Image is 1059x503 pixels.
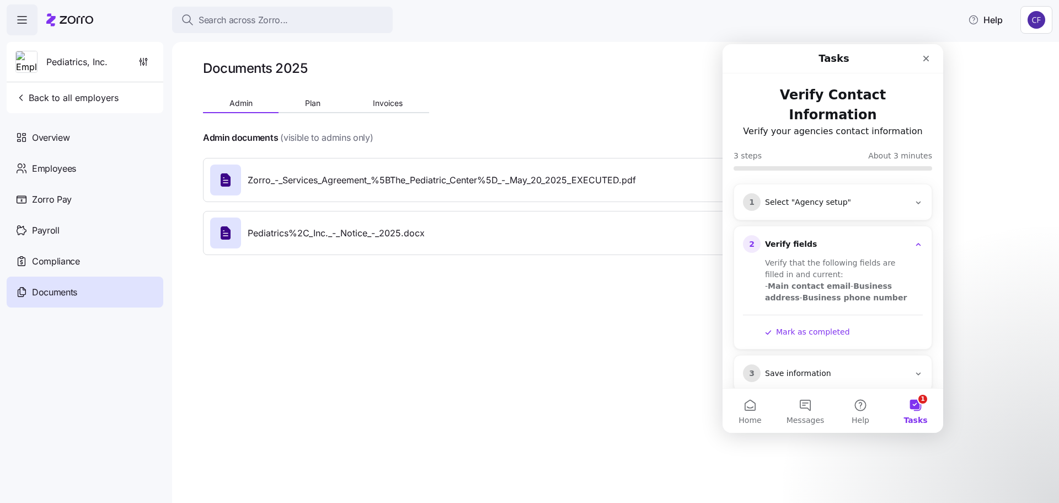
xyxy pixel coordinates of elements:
[199,13,288,27] span: Search across Zorro...
[11,87,123,109] button: Back to all employers
[7,215,163,246] a: Payroll
[7,277,163,308] a: Documents
[7,184,163,215] a: Zorro Pay
[32,193,72,207] span: Zorro Pay
[7,122,163,153] a: Overview
[32,224,60,237] span: Payroll
[32,162,76,176] span: Employees
[373,99,403,107] span: Invoices
[959,9,1012,31] button: Help
[46,55,108,69] span: Pediatrics, Inc.
[15,91,119,104] span: Back to all employers
[723,44,943,433] iframe: Intercom live chat
[16,51,37,73] img: Employer logo
[32,285,77,299] span: Documents
[7,246,163,277] a: Compliance
[203,60,307,77] h1: Documents 2025
[248,173,636,187] span: Zorro_-_Services_Agreement_%5BThe_Pediatric_Center%5D_-_May_20_2025_EXECUTED.pdf
[248,226,425,240] span: Pediatrics%2C_Inc._-_Notice_-_2025.docx
[968,13,1003,27] span: Help
[172,7,393,33] button: Search across Zorro...
[229,99,253,107] span: Admin
[7,153,163,184] a: Employees
[280,131,373,145] span: (visible to admins only)
[32,131,69,145] span: Overview
[1028,11,1045,29] img: 7d4a9558da78dc7654dde66b79f71a2e
[203,131,278,144] h4: Admin documents
[32,255,80,268] span: Compliance
[305,99,320,107] span: Plan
